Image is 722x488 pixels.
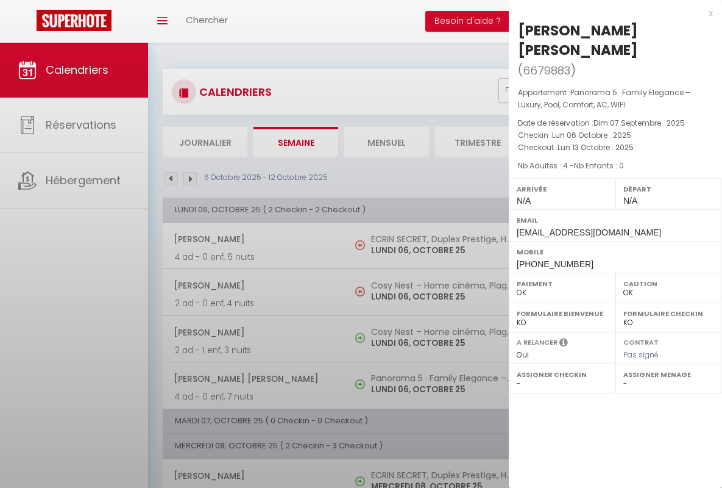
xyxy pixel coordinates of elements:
[518,142,713,154] p: Checkout :
[517,228,661,237] span: [EMAIL_ADDRESS][DOMAIN_NAME]
[559,337,568,351] i: Sélectionner OUI si vous souhaiter envoyer les séquences de messages post-checkout
[517,337,557,348] label: A relancer
[623,196,637,206] span: N/A
[523,63,570,78] span: 6679883
[517,183,607,195] label: Arrivée
[623,278,714,290] label: Caution
[557,142,634,152] span: Lun 13 Octobre . 2025
[623,307,714,320] label: Formulaire Checkin
[574,160,624,171] span: Nb Enfants : 0
[593,118,685,128] span: Dim 07 Septembre . 2025
[517,259,593,269] span: [PHONE_NUMBER]
[623,183,714,195] label: Départ
[517,246,714,258] label: Mobile
[518,87,690,110] span: Panorama 5 · Family Elegance – Luxury, Pool, Comfort, AC, WIFI
[518,87,713,111] p: Appartement :
[518,129,713,142] p: Checkin :
[518,160,624,171] span: Nb Adultes : 4 -
[552,130,631,140] span: Lun 06 Octobre . 2025
[623,368,714,381] label: Assigner Menage
[517,196,531,206] span: N/A
[517,307,607,320] label: Formulaire Bienvenue
[509,6,713,21] div: x
[517,278,607,290] label: Paiement
[517,214,714,226] label: Email
[518,21,713,60] div: [PERSON_NAME] [PERSON_NAME]
[518,62,576,79] span: ( )
[517,368,607,381] label: Assigner Checkin
[518,117,713,129] p: Date de réservation :
[623,350,659,360] span: Pas signé
[623,337,659,345] label: Contrat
